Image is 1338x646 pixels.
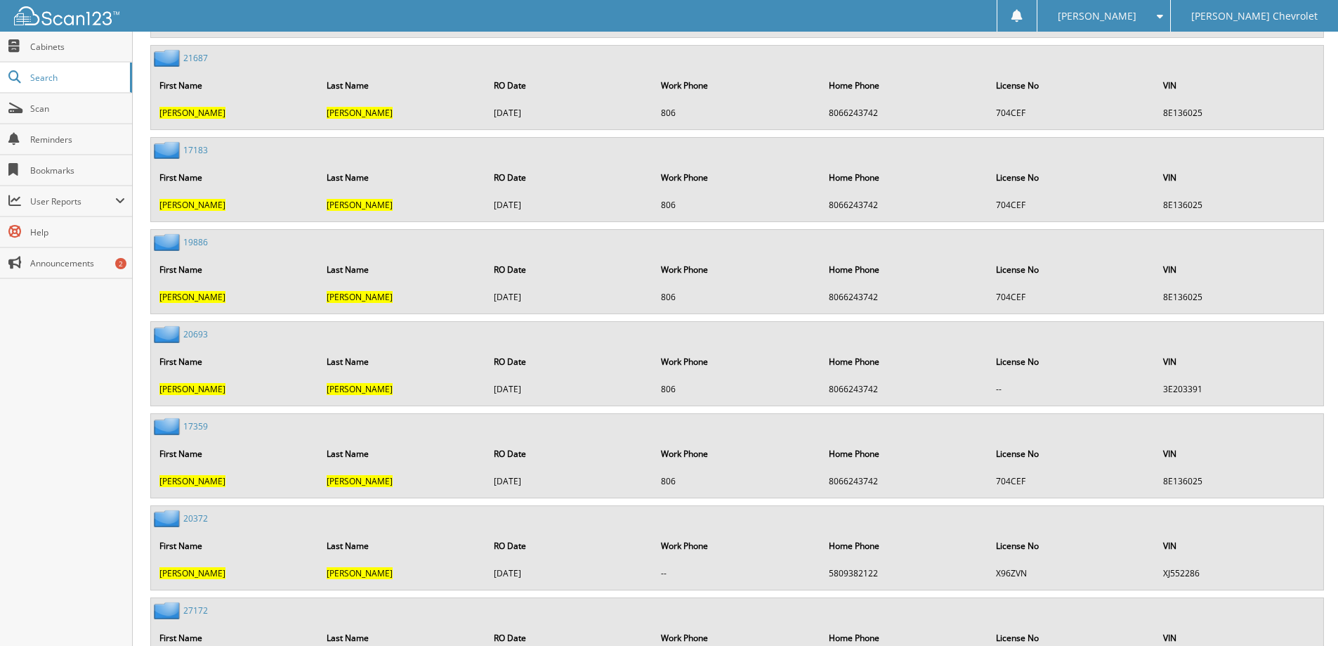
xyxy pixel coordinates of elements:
span: [PERSON_NAME] [327,383,393,395]
th: Work Phone [654,255,820,284]
td: XJ552286 [1156,562,1322,585]
td: [DATE] [487,101,652,124]
th: Last Name [320,439,485,468]
th: RO Date [487,71,652,100]
td: -- [654,562,820,585]
span: Help [30,226,125,238]
td: 704CEF [989,101,1155,124]
th: First Name [152,71,318,100]
a: 19886 [183,236,208,248]
img: folder2.png [154,141,183,159]
span: [PERSON_NAME] [159,475,225,487]
td: 806 [654,101,820,124]
img: folder2.png [154,325,183,343]
td: 8E136025 [1156,101,1322,124]
th: First Name [152,531,318,560]
th: Home Phone [822,347,988,376]
td: 5809382122 [822,562,988,585]
th: First Name [152,439,318,468]
td: 806 [654,470,820,493]
a: 17359 [183,420,208,432]
th: Home Phone [822,71,988,100]
td: [DATE] [487,285,652,309]
td: 8066243742 [822,101,988,124]
td: X96ZVN [989,562,1155,585]
a: 27172 [183,605,208,616]
td: 8E136025 [1156,285,1322,309]
span: [PERSON_NAME] [159,107,225,119]
td: 8066243742 [822,285,988,309]
td: 8E136025 [1156,193,1322,217]
th: Last Name [320,255,485,284]
td: 8066243742 [822,377,988,401]
td: 8066243742 [822,470,988,493]
a: 21687 [183,52,208,64]
th: Home Phone [822,163,988,192]
td: 806 [654,193,820,217]
td: 806 [654,285,820,309]
span: [PERSON_NAME] [159,291,225,303]
td: 806 [654,377,820,401]
iframe: Chat Widget [1268,579,1338,646]
th: Work Phone [654,347,820,376]
th: First Name [152,163,318,192]
td: 704CEF [989,285,1155,309]
th: VIN [1156,439,1322,468]
th: Work Phone [654,531,820,560]
td: [DATE] [487,193,652,217]
span: [PERSON_NAME] [327,291,393,303]
td: 3E203391 [1156,377,1322,401]
th: RO Date [487,255,652,284]
th: VIN [1156,531,1322,560]
th: VIN [1156,163,1322,192]
a: 17183 [183,144,208,156]
th: VIN [1156,71,1322,100]
th: VIN [1156,255,1322,284]
span: User Reports [30,195,115,207]
th: First Name [152,347,318,376]
span: Announcements [30,257,125,269]
th: First Name [152,255,318,284]
td: 704CEF [989,193,1155,217]
span: [PERSON_NAME] [327,567,393,579]
th: License No [989,71,1155,100]
td: [DATE] [487,562,652,585]
th: License No [989,163,1155,192]
th: VIN [1156,347,1322,376]
th: Last Name [320,347,485,376]
th: Work Phone [654,163,820,192]
th: Home Phone [822,531,988,560]
span: Scan [30,103,125,115]
span: [PERSON_NAME] [159,199,225,211]
td: [DATE] [487,377,652,401]
th: Home Phone [822,255,988,284]
th: Last Name [320,71,485,100]
th: License No [989,255,1155,284]
span: [PERSON_NAME] [327,199,393,211]
th: RO Date [487,439,652,468]
span: [PERSON_NAME] Chevrolet [1191,12,1318,20]
span: Cabinets [30,41,125,53]
img: folder2.png [154,233,183,251]
span: [PERSON_NAME] [327,107,393,119]
span: [PERSON_NAME] [159,383,225,395]
th: License No [989,439,1155,468]
span: [PERSON_NAME] [1058,12,1136,20]
td: -- [989,377,1155,401]
th: RO Date [487,531,652,560]
td: [DATE] [487,470,652,493]
img: folder2.png [154,602,183,619]
td: 704CEF [989,470,1155,493]
a: 20693 [183,328,208,340]
img: scan123-logo-white.svg [14,6,119,25]
img: folder2.png [154,418,183,435]
span: [PERSON_NAME] [327,475,393,487]
th: RO Date [487,163,652,192]
th: Work Phone [654,439,820,468]
img: folder2.png [154,510,183,527]
img: folder2.png [154,49,183,67]
th: Work Phone [654,71,820,100]
th: RO Date [487,347,652,376]
th: Home Phone [822,439,988,468]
